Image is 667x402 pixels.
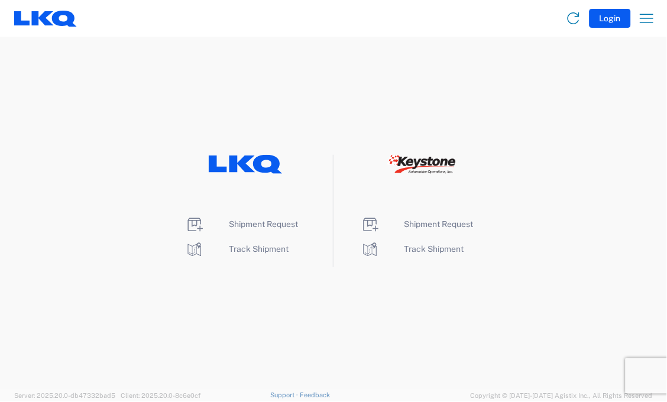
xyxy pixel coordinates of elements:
a: Shipment Request [361,219,474,229]
button: Login [590,9,631,28]
a: Support [271,392,300,399]
span: Client: 2025.20.0-8c6e0cf [121,393,200,400]
span: Copyright © [DATE]-[DATE] Agistix Inc., All Rights Reserved [471,391,653,401]
a: Track Shipment [361,244,464,254]
span: Shipment Request [229,219,298,229]
span: Track Shipment [229,244,289,254]
span: Server: 2025.20.0-db47332bad5 [14,393,115,400]
span: Track Shipment [404,244,464,254]
span: Shipment Request [404,219,474,229]
a: Track Shipment [185,244,289,254]
a: Shipment Request [185,219,298,229]
a: Feedback [300,392,330,399]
